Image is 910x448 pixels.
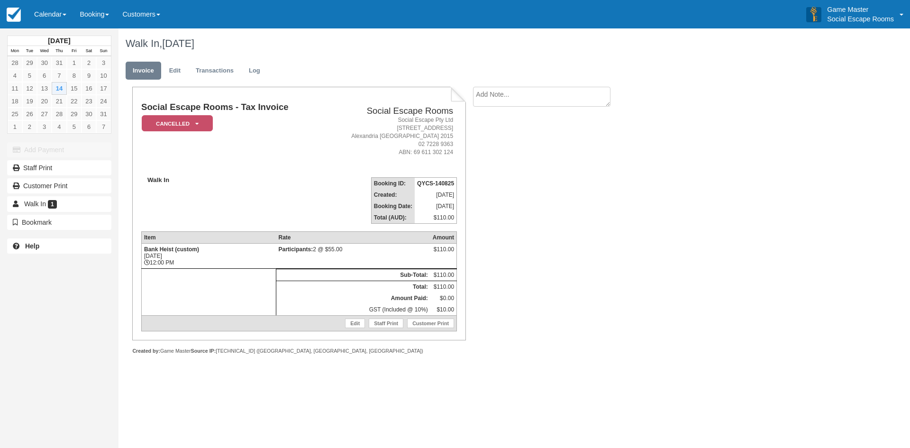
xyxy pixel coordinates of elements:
a: 26 [22,108,37,120]
a: 3 [96,56,111,69]
th: Created: [371,189,415,201]
a: 18 [8,95,22,108]
th: Item [141,232,276,244]
a: 14 [52,82,66,95]
td: GST (Included @ 10%) [276,304,430,316]
a: 29 [22,56,37,69]
th: Mon [8,46,22,56]
th: Total (AUD): [371,212,415,224]
td: $0.00 [430,293,457,304]
em: Cancelled [142,115,213,132]
a: Walk In 1 [7,196,111,211]
a: 30 [37,56,52,69]
a: Log [242,62,267,80]
a: 7 [52,69,66,82]
a: Help [7,238,111,254]
img: A3 [806,7,821,22]
a: Staff Print [369,319,403,328]
th: Amount [430,232,457,244]
strong: [DATE] [48,37,70,45]
strong: Participants [279,246,313,253]
a: 4 [8,69,22,82]
img: checkfront-main-nav-mini-logo.png [7,8,21,22]
strong: Created by: [132,348,160,354]
a: 7 [96,120,111,133]
th: Sun [96,46,111,56]
a: Staff Print [7,160,111,175]
td: [DATE] 12:00 PM [141,244,276,269]
th: Fri [67,46,82,56]
a: 30 [82,108,96,120]
a: 28 [8,56,22,69]
a: 23 [82,95,96,108]
a: 9 [82,69,96,82]
th: Sub-Total: [276,269,430,281]
a: Cancelled [141,115,209,132]
p: Game Master [827,5,894,14]
strong: QYCS-140825 [417,180,454,187]
a: 16 [82,82,96,95]
a: 17 [96,82,111,95]
h2: Social Escape Rooms [326,106,453,116]
a: 28 [52,108,66,120]
a: Customer Print [407,319,454,328]
strong: Source IP: [191,348,216,354]
a: 6 [37,69,52,82]
td: $10.00 [430,304,457,316]
a: 31 [96,108,111,120]
a: Transactions [189,62,241,80]
td: $110.00 [415,212,457,224]
a: 3 [37,120,52,133]
strong: Bank Heist (custom) [144,246,199,253]
td: $110.00 [430,269,457,281]
th: Total: [276,281,430,293]
a: 20 [37,95,52,108]
h1: Walk In, [126,38,794,49]
td: [DATE] [415,189,457,201]
a: 12 [22,82,37,95]
b: Help [25,242,39,250]
th: Rate [276,232,430,244]
a: 5 [22,69,37,82]
span: Walk In [24,200,46,208]
a: 29 [67,108,82,120]
a: 11 [8,82,22,95]
h1: Social Escape Rooms - Tax Invoice [141,102,322,112]
a: 8 [67,69,82,82]
a: 15 [67,82,82,95]
a: 6 [82,120,96,133]
td: $110.00 [430,281,457,293]
button: Add Payment [7,142,111,157]
a: 2 [82,56,96,69]
th: Booking ID: [371,178,415,190]
a: Edit [345,319,365,328]
button: Bookmark [7,215,111,230]
p: Social Escape Rooms [827,14,894,24]
span: [DATE] [162,37,194,49]
a: 24 [96,95,111,108]
a: 31 [52,56,66,69]
a: 25 [8,108,22,120]
address: Social Escape Pty Ltd [STREET_ADDRESS] Alexandria [GEOGRAPHIC_DATA] 2015 02 7228 9363 ABN: 69 611... [326,116,453,157]
div: $110.00 [433,246,454,260]
div: Game Master [TECHNICAL_ID] ([GEOGRAPHIC_DATA], [GEOGRAPHIC_DATA], [GEOGRAPHIC_DATA]) [132,347,465,355]
a: 1 [67,56,82,69]
a: 22 [67,95,82,108]
td: 2 @ $55.00 [276,244,430,269]
th: Sat [82,46,96,56]
a: 27 [37,108,52,120]
a: 19 [22,95,37,108]
th: Wed [37,46,52,56]
a: 21 [52,95,66,108]
a: 1 [8,120,22,133]
span: 1 [48,200,57,209]
th: Thu [52,46,66,56]
a: 13 [37,82,52,95]
strong: Walk In [147,176,169,183]
td: [DATE] [415,201,457,212]
th: Booking Date: [371,201,415,212]
th: Amount Paid: [276,293,430,304]
a: Invoice [126,62,161,80]
a: 4 [52,120,66,133]
th: Tue [22,46,37,56]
